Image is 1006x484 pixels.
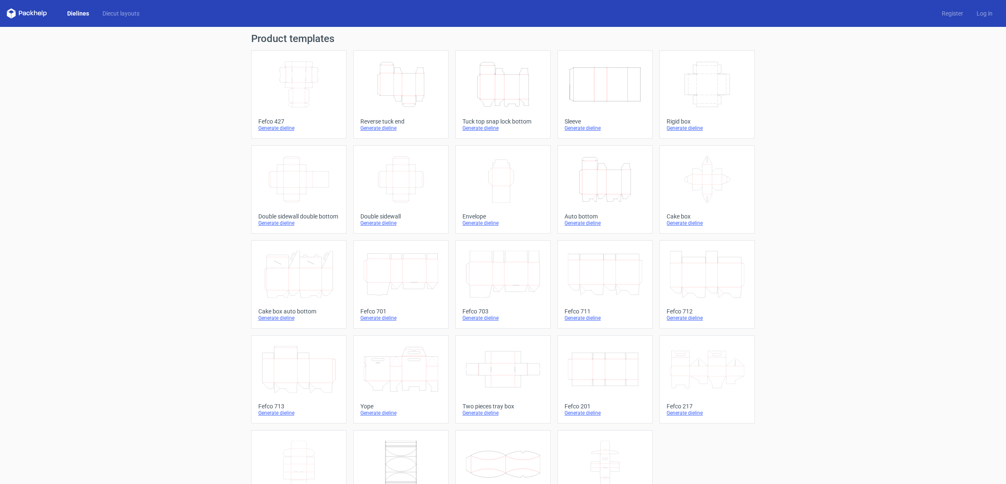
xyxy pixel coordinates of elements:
a: Double sidewall double bottomGenerate dieline [251,145,347,234]
a: Cake boxGenerate dieline [659,145,755,234]
div: Tuck top snap lock bottom [462,118,544,125]
div: Fefco 711 [565,308,646,315]
a: Fefco 427Generate dieline [251,50,347,139]
a: Two pieces tray boxGenerate dieline [455,335,551,423]
a: Fefco 201Generate dieline [557,335,653,423]
div: Generate dieline [360,315,441,321]
div: Fefco 713 [258,403,339,410]
div: Generate dieline [360,410,441,416]
a: Reverse tuck endGenerate dieline [353,50,449,139]
a: Auto bottomGenerate dieline [557,145,653,234]
h1: Product templates [251,34,755,44]
div: Fefco 201 [565,403,646,410]
a: Double sidewallGenerate dieline [353,145,449,234]
div: Cake box auto bottom [258,308,339,315]
div: Double sidewall [360,213,441,220]
a: Log in [970,9,999,18]
div: Sleeve [565,118,646,125]
a: Fefco 713Generate dieline [251,335,347,423]
div: Yope [360,403,441,410]
a: Register [935,9,970,18]
div: Double sidewall double bottom [258,213,339,220]
a: Fefco 703Generate dieline [455,240,551,329]
a: Fefco 217Generate dieline [659,335,755,423]
div: Generate dieline [667,125,748,132]
div: Reverse tuck end [360,118,441,125]
a: Fefco 712Generate dieline [659,240,755,329]
div: Generate dieline [462,315,544,321]
div: Fefco 701 [360,308,441,315]
div: Generate dieline [462,410,544,416]
div: Generate dieline [565,220,646,226]
div: Fefco 703 [462,308,544,315]
div: Generate dieline [360,125,441,132]
div: Generate dieline [258,315,339,321]
div: Generate dieline [258,410,339,416]
a: EnvelopeGenerate dieline [455,145,551,234]
div: Cake box [667,213,748,220]
a: Rigid boxGenerate dieline [659,50,755,139]
div: Fefco 217 [667,403,748,410]
div: Generate dieline [565,410,646,416]
a: Dielines [60,9,96,18]
div: Fefco 427 [258,118,339,125]
div: Fefco 712 [667,308,748,315]
a: Fefco 701Generate dieline [353,240,449,329]
a: Tuck top snap lock bottomGenerate dieline [455,50,551,139]
div: Generate dieline [462,125,544,132]
div: Generate dieline [667,410,748,416]
div: Two pieces tray box [462,403,544,410]
a: Cake box auto bottomGenerate dieline [251,240,347,329]
div: Auto bottom [565,213,646,220]
div: Generate dieline [258,125,339,132]
div: Generate dieline [565,125,646,132]
div: Generate dieline [667,315,748,321]
a: YopeGenerate dieline [353,335,449,423]
div: Generate dieline [462,220,544,226]
div: Generate dieline [258,220,339,226]
div: Rigid box [667,118,748,125]
div: Generate dieline [667,220,748,226]
div: Generate dieline [360,220,441,226]
div: Envelope [462,213,544,220]
a: Diecut layouts [96,9,146,18]
a: SleeveGenerate dieline [557,50,653,139]
a: Fefco 711Generate dieline [557,240,653,329]
div: Generate dieline [565,315,646,321]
